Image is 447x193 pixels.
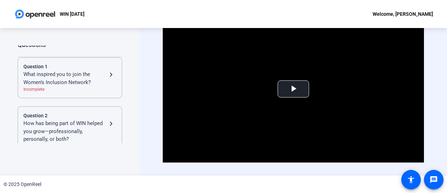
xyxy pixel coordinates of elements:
[373,10,433,18] div: Welcome, [PERSON_NAME]
[23,63,116,70] div: Question 1
[23,112,116,119] div: Question 2
[274,175,313,189] span: Record new video
[23,143,116,150] div: Incomplete
[14,7,56,21] img: OpenReel logo
[107,119,115,128] mat-icon: navigate_next
[60,10,85,18] p: WIN [DATE]
[23,119,107,143] div: How has being part of WIN helped you grow—professionally, personally, or both?
[3,181,41,188] div: © 2025 OpenReel
[278,80,309,97] button: Play Video
[23,70,107,86] div: What inspired you to join the Women’s Inclusion Network?
[430,175,438,184] mat-icon: message
[23,86,116,92] div: Incomplete
[163,15,424,163] div: Video Player
[107,70,115,79] mat-icon: navigate_next
[407,175,415,184] mat-icon: accessibility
